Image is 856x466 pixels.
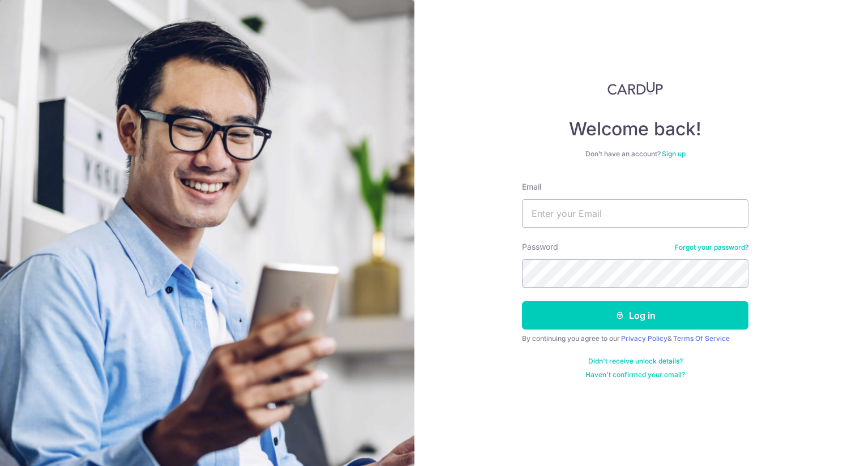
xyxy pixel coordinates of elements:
[585,370,685,379] a: Haven't confirmed your email?
[675,243,748,252] a: Forgot your password?
[662,149,686,158] a: Sign up
[588,357,683,366] a: Didn't receive unlock details?
[522,181,541,193] label: Email
[522,301,748,330] button: Log in
[522,149,748,159] div: Don’t have an account?
[522,118,748,140] h4: Welcome back!
[621,334,667,343] a: Privacy Policy
[522,199,748,228] input: Enter your Email
[522,334,748,343] div: By continuing you agree to our &
[607,82,663,95] img: CardUp Logo
[522,241,558,253] label: Password
[673,334,730,343] a: Terms Of Service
